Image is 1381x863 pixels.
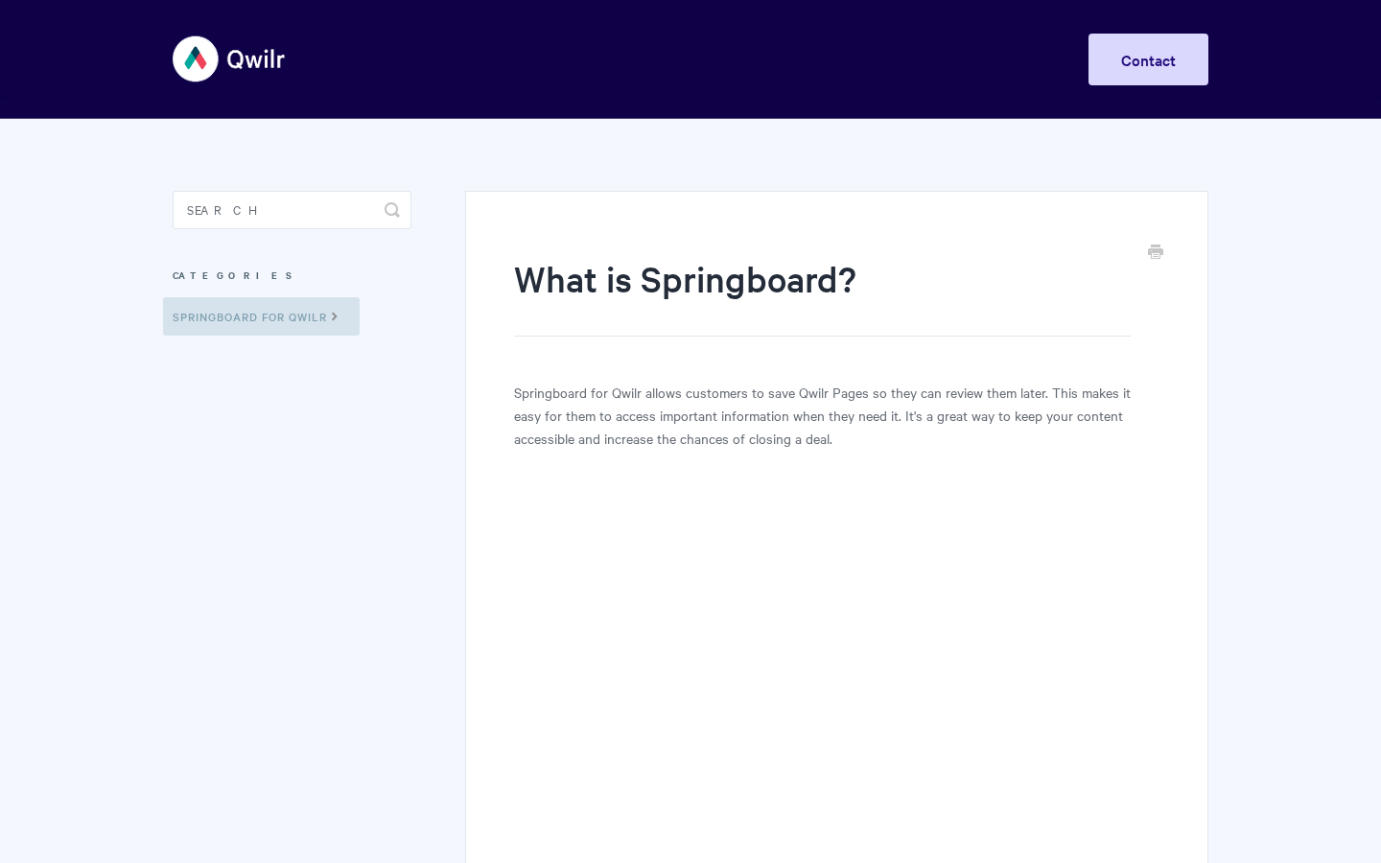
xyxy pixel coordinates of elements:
[1088,34,1208,85] a: Contact
[514,381,1159,450] p: Springboard for Qwilr allows customers to save Qwilr Pages so they can review them later. This ma...
[514,254,1131,337] h1: What is Springboard?
[173,23,287,95] img: Qwilr Help Center
[1148,243,1163,264] a: Print this Article
[514,473,1159,836] iframe: Vimeo video player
